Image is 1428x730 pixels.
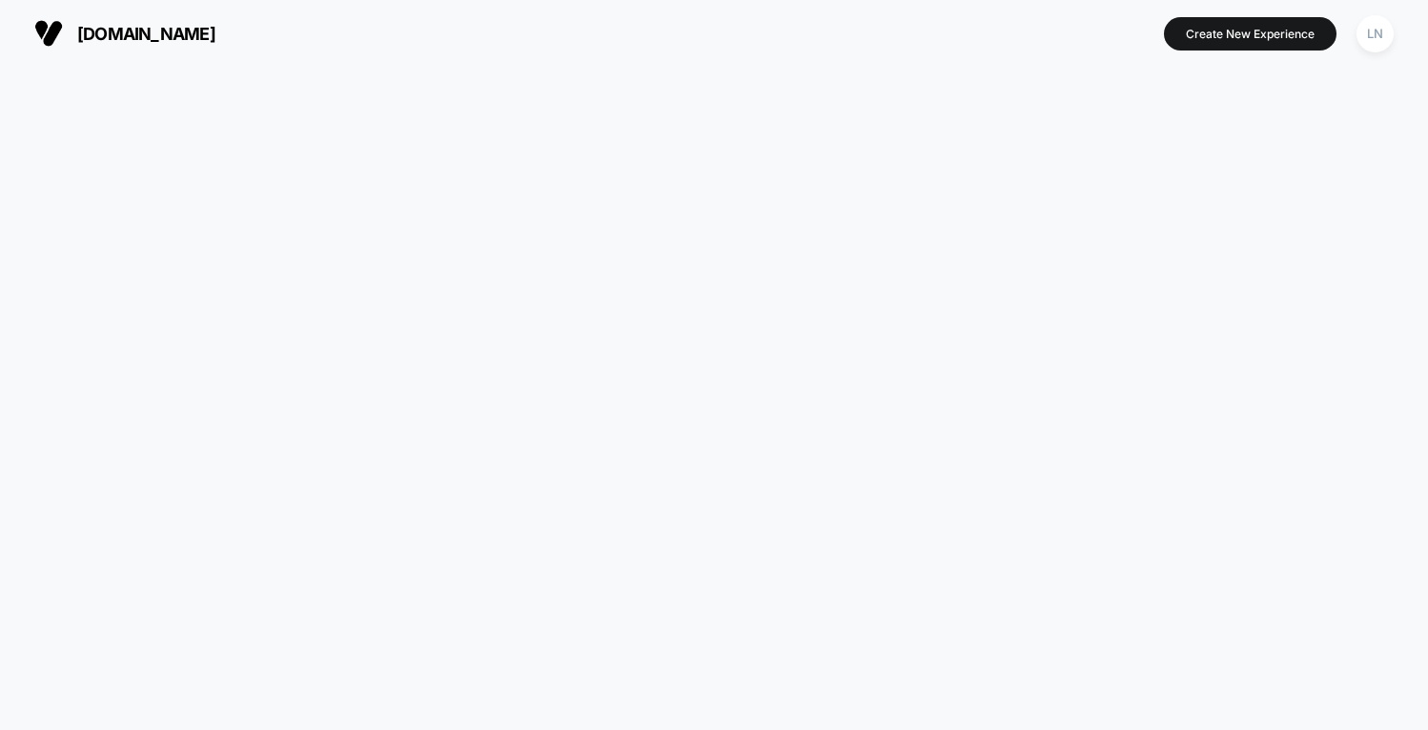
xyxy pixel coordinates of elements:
[34,19,63,48] img: Visually logo
[1357,15,1394,52] div: LN
[1164,17,1336,51] button: Create New Experience
[77,24,215,44] span: [DOMAIN_NAME]
[29,18,221,49] button: [DOMAIN_NAME]
[1351,14,1399,53] button: LN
